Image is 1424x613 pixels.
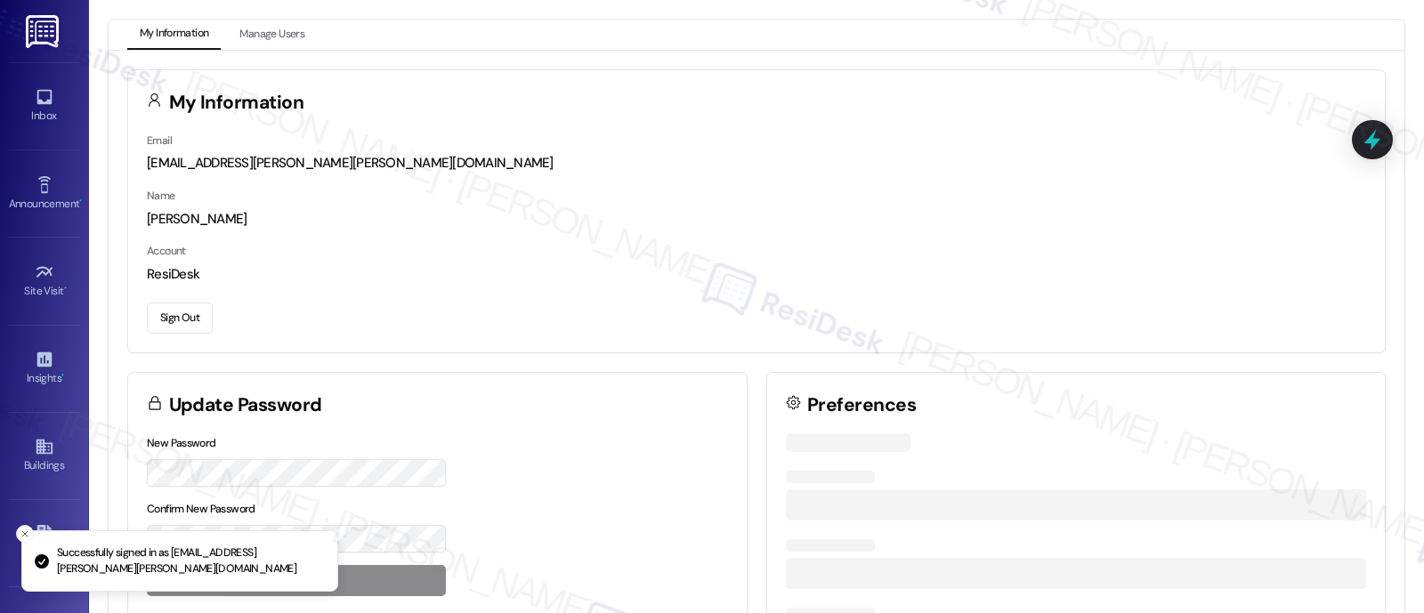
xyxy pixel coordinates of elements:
[127,20,221,50] button: My Information
[9,344,80,392] a: Insights •
[169,396,322,415] h3: Update Password
[147,436,216,450] label: New Password
[26,15,62,48] img: ResiDesk Logo
[169,93,304,112] h3: My Information
[147,154,1366,173] div: [EMAIL_ADDRESS][PERSON_NAME][PERSON_NAME][DOMAIN_NAME]
[147,302,213,334] button: Sign Out
[57,545,323,577] p: Successfully signed in as [EMAIL_ADDRESS][PERSON_NAME][PERSON_NAME][DOMAIN_NAME]
[16,525,34,543] button: Close toast
[147,189,175,203] label: Name
[147,244,186,258] label: Account
[147,502,255,516] label: Confirm New Password
[9,257,80,305] a: Site Visit •
[147,265,1366,284] div: ResiDesk
[807,396,916,415] h3: Preferences
[147,133,172,148] label: Email
[227,20,317,50] button: Manage Users
[147,210,1366,229] div: [PERSON_NAME]
[9,432,80,480] a: Buildings
[9,520,80,568] a: Leads
[79,195,82,207] span: •
[9,82,80,130] a: Inbox
[64,282,67,294] span: •
[61,369,64,382] span: •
